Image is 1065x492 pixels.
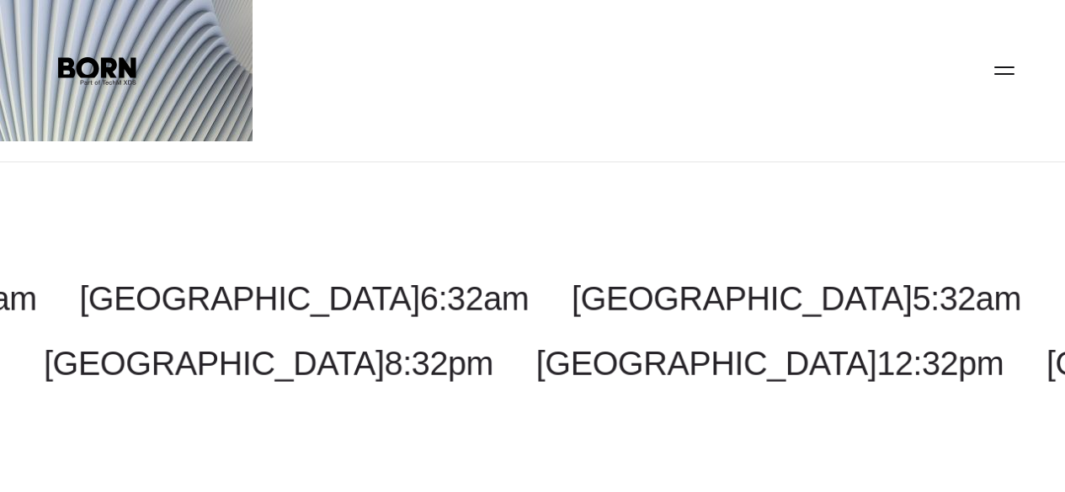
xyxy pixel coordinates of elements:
[572,280,1021,317] a: [GEOGRAPHIC_DATA]5:32am
[79,280,529,317] a: [GEOGRAPHIC_DATA]6:32am
[536,345,1004,382] a: [GEOGRAPHIC_DATA]12:32pm
[913,280,1021,317] span: 5:32am
[385,345,493,382] span: 8:32pm
[44,345,493,382] a: [GEOGRAPHIC_DATA]8:32pm
[876,345,1004,382] span: 12:32pm
[984,52,1025,87] button: Open
[420,280,529,317] span: 6:32am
